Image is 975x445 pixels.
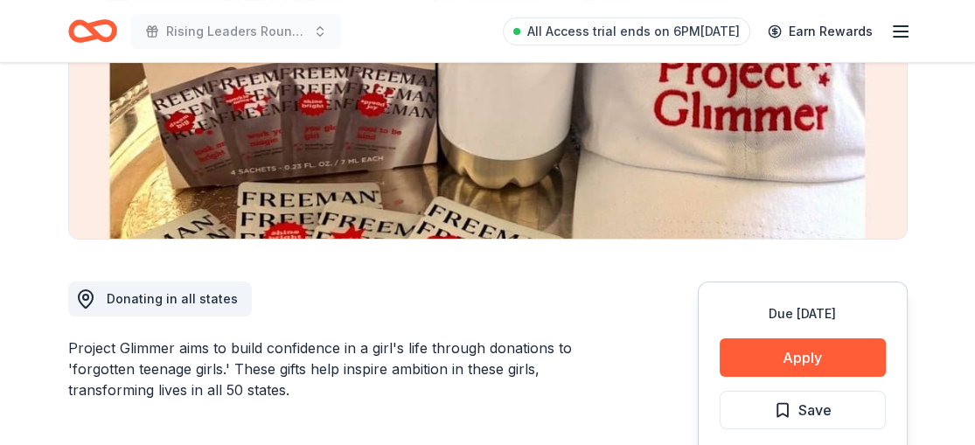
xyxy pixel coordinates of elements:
button: Apply [720,338,886,377]
button: Rising Leaders Rountable [131,14,341,49]
span: Donating in all states [107,291,238,306]
a: Home [68,10,117,52]
span: All Access trial ends on 6PM[DATE] [527,21,740,42]
span: Rising Leaders Rountable [166,21,306,42]
a: All Access trial ends on 6PM[DATE] [503,17,750,45]
div: Due [DATE] [720,303,886,324]
span: Save [798,399,832,421]
a: Earn Rewards [757,16,883,47]
button: Save [720,391,886,429]
div: Project Glimmer aims to build confidence in a girl's life through donations to 'forgotten teenage... [68,337,614,400]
